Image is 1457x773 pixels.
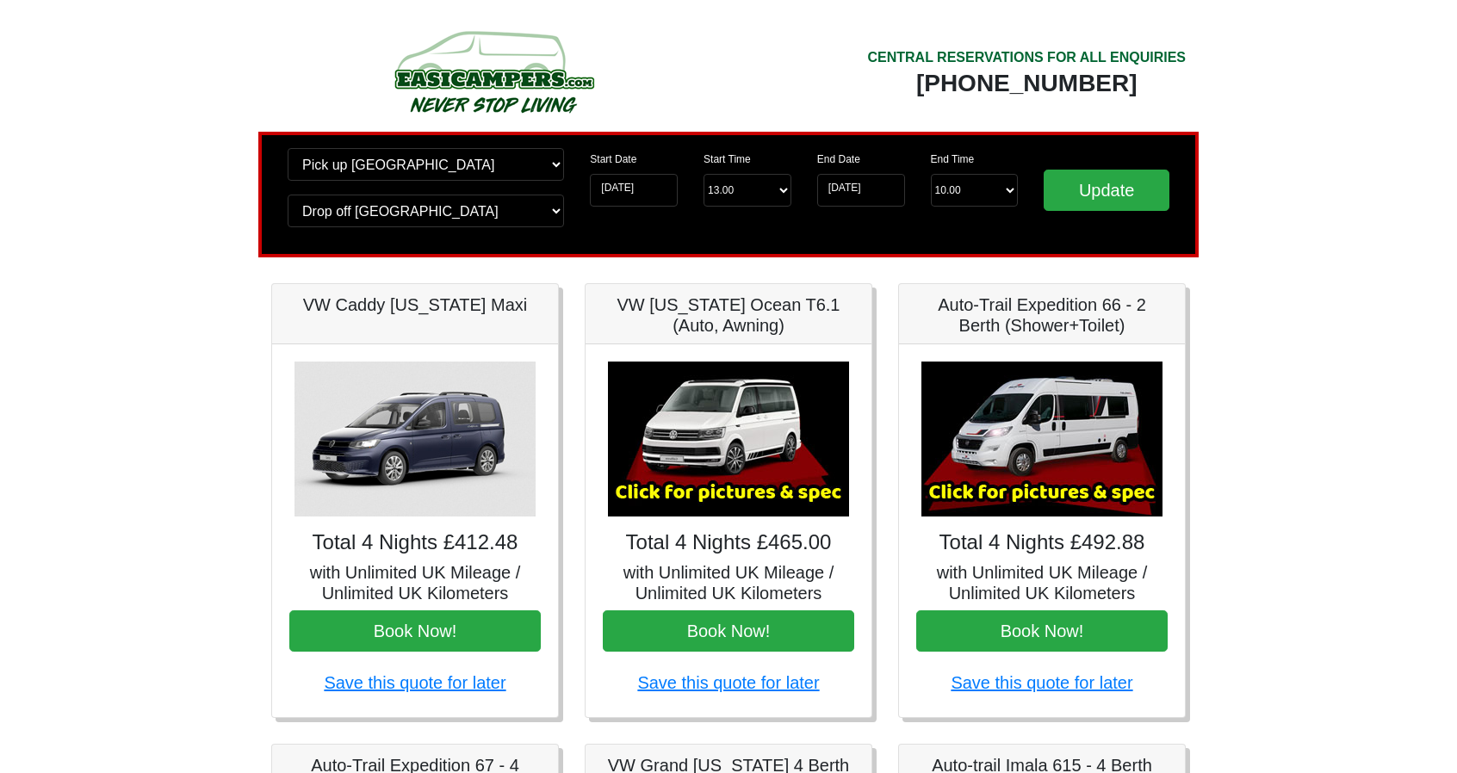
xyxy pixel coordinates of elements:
[916,562,1168,603] h5: with Unlimited UK Mileage / Unlimited UK Kilometers
[867,68,1186,99] div: [PHONE_NUMBER]
[603,610,854,652] button: Book Now!
[931,152,975,167] label: End Time
[603,294,854,336] h5: VW [US_STATE] Ocean T6.1 (Auto, Awning)
[921,362,1162,516] img: Auto-Trail Expedition 66 - 2 Berth (Shower+Toilet)
[951,673,1132,692] a: Save this quote for later
[289,610,541,652] button: Book Now!
[608,362,849,516] img: VW California Ocean T6.1 (Auto, Awning)
[590,174,678,207] input: Start Date
[916,610,1168,652] button: Book Now!
[289,294,541,315] h5: VW Caddy [US_STATE] Maxi
[603,530,854,555] h4: Total 4 Nights £465.00
[817,174,905,207] input: Return Date
[867,47,1186,68] div: CENTRAL RESERVATIONS FOR ALL ENQUIRIES
[603,562,854,603] h5: with Unlimited UK Mileage / Unlimited UK Kilometers
[590,152,636,167] label: Start Date
[294,362,536,516] img: VW Caddy California Maxi
[289,530,541,555] h4: Total 4 Nights £412.48
[1044,170,1169,211] input: Update
[916,294,1168,336] h5: Auto-Trail Expedition 66 - 2 Berth (Shower+Toilet)
[637,673,819,692] a: Save this quote for later
[704,152,751,167] label: Start Time
[916,530,1168,555] h4: Total 4 Nights £492.88
[289,562,541,603] h5: with Unlimited UK Mileage / Unlimited UK Kilometers
[817,152,860,167] label: End Date
[324,673,505,692] a: Save this quote for later
[330,24,657,119] img: campers-checkout-logo.png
